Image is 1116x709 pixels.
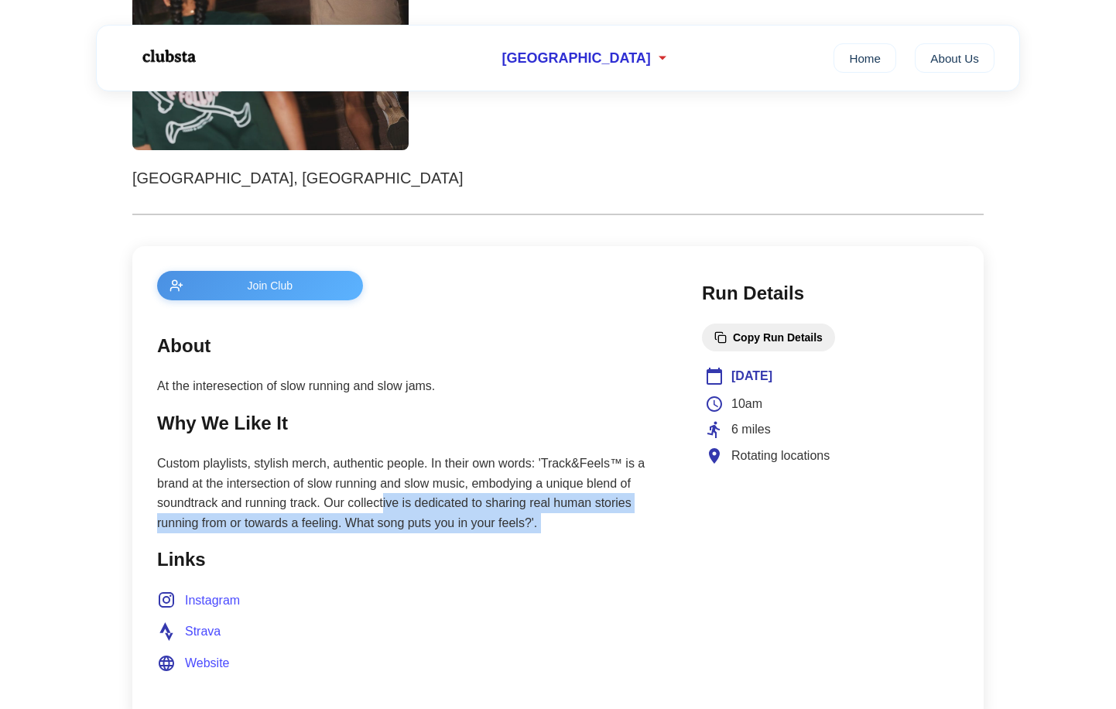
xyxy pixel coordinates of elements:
[157,454,671,533] p: Custom playlists, stylish merch, authentic people. In their own words: 'Track&Feels™ is a brand a...
[731,446,830,466] span: Rotating locations
[702,279,959,308] h2: Run Details
[731,394,762,414] span: 10am
[157,271,363,300] button: Join Club
[122,37,214,76] img: Logo
[731,366,772,386] span: [DATE]
[834,43,896,73] a: Home
[157,622,221,642] a: Strava
[731,420,771,440] span: 6 miles
[157,545,671,574] h2: Links
[702,324,835,351] button: Copy Run Details
[157,409,671,438] h2: Why We Like It
[185,653,230,673] span: Website
[502,50,650,67] span: [GEOGRAPHIC_DATA]
[157,271,671,300] a: Join Club
[157,331,671,361] h2: About
[132,166,984,190] p: [GEOGRAPHIC_DATA], [GEOGRAPHIC_DATA]
[190,279,351,292] span: Join Club
[157,653,230,673] a: Website
[157,591,240,611] a: Instagram
[185,622,221,642] span: Strava
[157,376,671,396] p: At the interesection of slow running and slow jams.
[915,43,994,73] a: About Us
[185,591,240,611] span: Instagram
